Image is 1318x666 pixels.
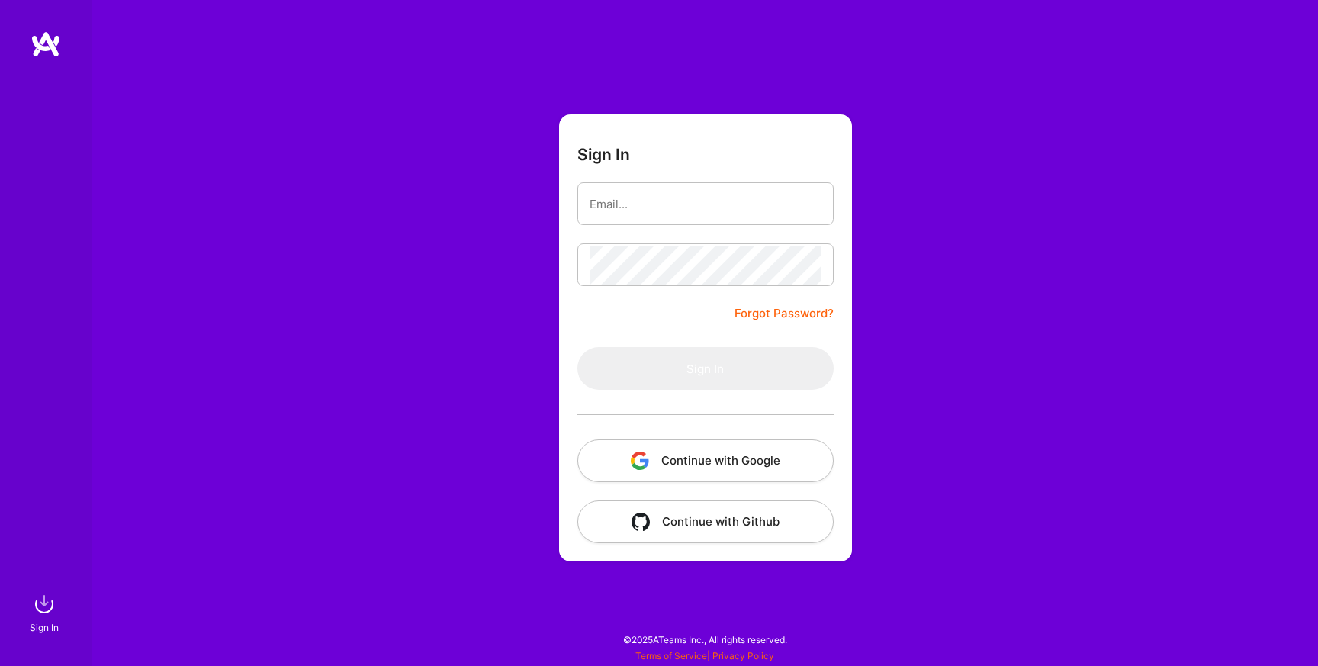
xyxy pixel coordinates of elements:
img: icon [631,452,649,470]
a: sign inSign In [32,589,59,635]
a: Terms of Service [635,650,707,661]
img: sign in [29,589,59,619]
button: Sign In [577,347,834,390]
h3: Sign In [577,145,630,164]
img: logo [31,31,61,58]
div: © 2025 ATeams Inc., All rights reserved. [92,620,1318,658]
button: Continue with Google [577,439,834,482]
a: Forgot Password? [735,304,834,323]
input: Email... [590,185,821,224]
img: icon [632,513,650,531]
button: Continue with Github [577,500,834,543]
a: Privacy Policy [712,650,774,661]
div: Sign In [30,619,59,635]
span: | [635,650,774,661]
